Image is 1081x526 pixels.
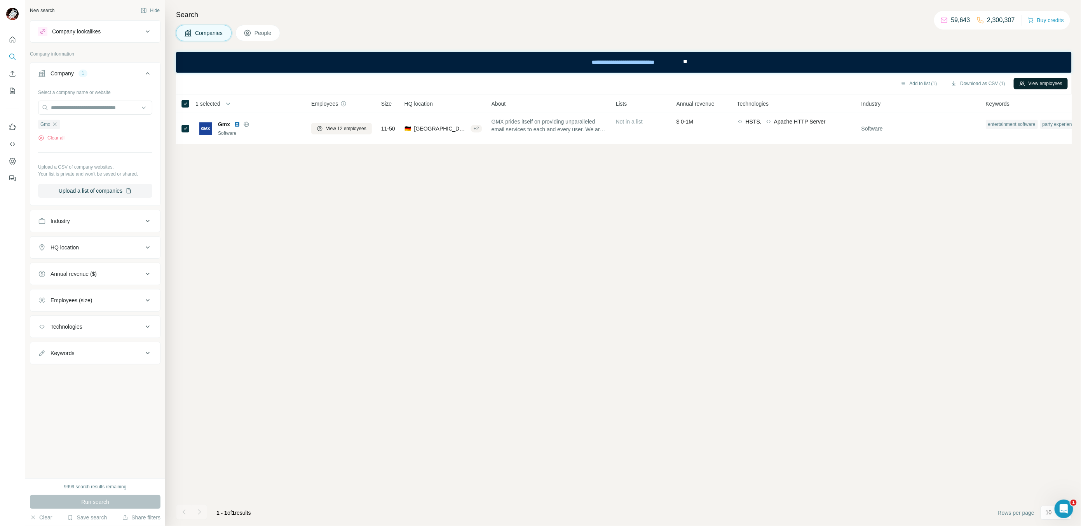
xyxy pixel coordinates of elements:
span: [GEOGRAPHIC_DATA], [GEOGRAPHIC_DATA] [414,125,467,132]
span: Not in a list [616,118,643,125]
button: Quick start [6,33,19,47]
img: Avatar [6,8,19,20]
div: Keywords [51,349,74,357]
button: Company1 [30,64,160,86]
button: Share filters [122,514,160,521]
p: 10 [1046,509,1052,516]
span: Employees [311,100,338,108]
div: Industry [51,217,70,225]
p: 59,643 [951,16,970,25]
div: Company lookalikes [52,28,101,35]
button: Hide [135,5,165,16]
span: 1 [1071,500,1077,506]
button: Use Surfe on LinkedIn [6,120,19,134]
button: Buy credits [1028,15,1064,26]
div: New search [30,7,54,14]
button: Annual revenue ($) [30,265,160,283]
h4: Search [176,9,1072,20]
img: LinkedIn logo [234,121,240,127]
span: About [492,100,506,108]
div: entertainment software [986,120,1038,129]
div: Technologies [51,323,82,331]
div: Annual revenue ($) [51,270,97,278]
div: Employees (size) [51,296,92,304]
button: Employees (size) [30,291,160,310]
button: Dashboard [6,154,19,168]
span: 1 - 1 [216,510,227,516]
button: Keywords [30,344,160,362]
div: Company [51,70,74,77]
span: View 12 employees [326,125,366,132]
div: + 2 [471,125,482,132]
span: Gmx [40,121,50,128]
button: Download as CSV (1) [945,78,1010,89]
span: Gmx [218,120,230,128]
button: Technologies [30,317,160,336]
button: Search [6,50,19,64]
button: View employees [1014,78,1068,89]
button: Clear [30,514,52,521]
p: Company information [30,51,160,57]
div: Select a company name or website [38,86,152,96]
button: Company lookalikes [30,22,160,41]
span: 11-50 [381,125,395,132]
span: Annual revenue [676,100,715,108]
p: Your list is private and won't be saved or shared. [38,171,152,178]
span: Industry [861,100,881,108]
iframe: Banner [176,52,1072,73]
button: Industry [30,212,160,230]
div: Software [218,130,302,137]
p: 2,300,307 [987,16,1015,25]
span: HSTS, [746,118,762,125]
button: My lists [6,84,19,98]
span: GMX prides itself on providing unparalleled email services to each and every user. We are constan... [492,118,607,133]
div: party experience [1040,120,1079,129]
div: 1 [78,70,87,77]
span: 🇩🇪 [405,125,411,132]
span: 1 [232,510,235,516]
button: Enrich CSV [6,67,19,81]
iframe: Intercom live chat [1055,500,1073,518]
img: Logo of Gmx [199,122,212,135]
button: Save search [67,514,107,521]
button: Add to list (1) [895,78,943,89]
div: 9999 search results remaining [64,483,127,490]
span: Software [861,125,883,132]
span: Size [381,100,392,108]
button: Clear all [38,134,65,141]
span: 1 selected [195,100,220,108]
span: Technologies [737,100,769,108]
span: People [255,29,272,37]
span: Rows per page [998,509,1034,517]
button: View 12 employees [311,123,372,134]
span: HQ location [405,100,433,108]
span: Apache HTTP Server [774,118,826,125]
button: Use Surfe API [6,137,19,151]
span: $ 0-1M [676,118,694,125]
div: HQ location [51,244,79,251]
button: Upload a list of companies [38,184,152,198]
span: Lists [616,100,627,108]
span: Companies [195,29,223,37]
p: Upload a CSV of company websites. [38,164,152,171]
button: HQ location [30,238,160,257]
span: of [227,510,232,516]
span: Keywords [986,100,1010,108]
button: Feedback [6,171,19,185]
span: results [216,510,251,516]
